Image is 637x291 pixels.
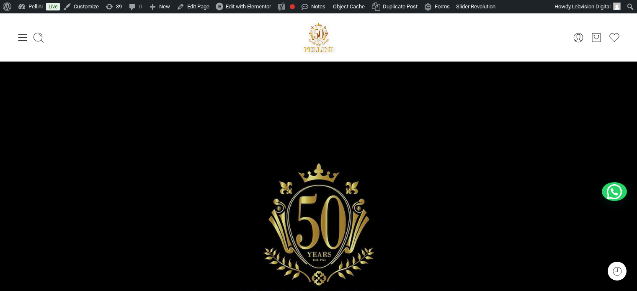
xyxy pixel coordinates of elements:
[591,32,602,44] a: Cart
[573,32,584,44] a: My Account
[456,3,495,10] span: Slider Revolution
[301,20,337,55] a: Pellini -
[290,4,295,9] div: Focus keyphrase not set
[301,20,337,55] img: Pellini
[46,3,60,10] a: Live
[609,32,620,44] a: Wishlist
[572,3,611,10] span: Lebvision Digital
[226,3,271,10] span: Edit with Elementor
